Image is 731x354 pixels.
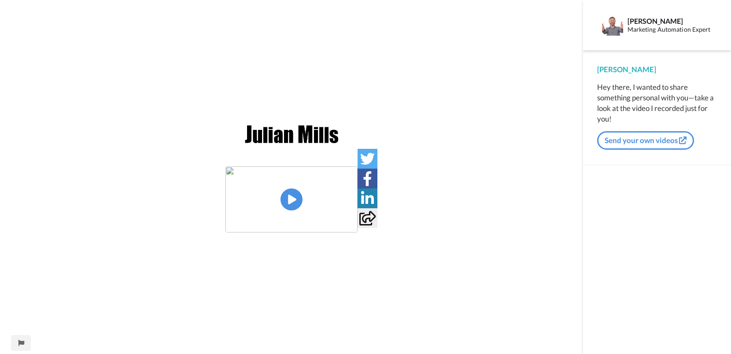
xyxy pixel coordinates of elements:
[597,64,717,75] div: [PERSON_NAME]
[628,17,716,25] div: [PERSON_NAME]
[597,131,694,150] button: Send your own videos
[628,26,716,33] div: Marketing Automation Expert
[602,15,623,36] img: Profile Image
[243,120,340,149] img: f8494b91-53e0-4db8-ac0e-ddbef9ae8874
[597,82,717,124] div: Hey there, I wanted to share something personal with you—take a look at the video I recorded just...
[225,166,358,232] img: 14f122fe-a00a-4a09-b83a-3b15d10ba6c7.jpg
